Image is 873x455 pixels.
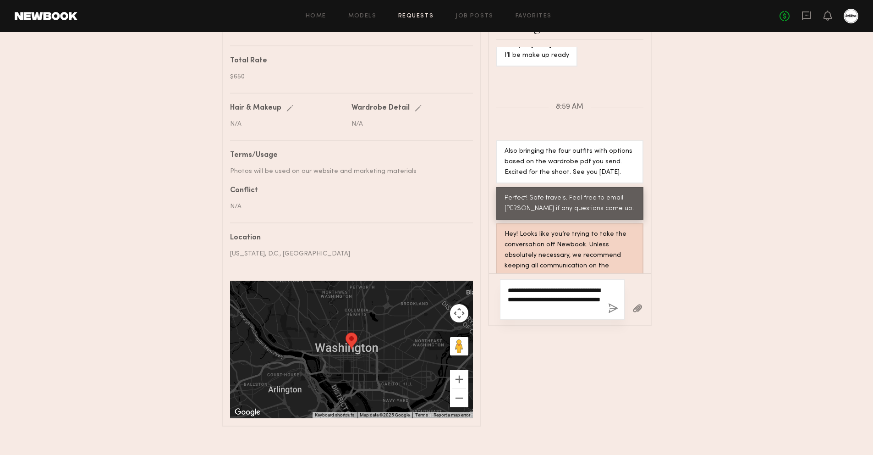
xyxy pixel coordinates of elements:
button: Zoom in [450,370,468,388]
a: Report a map error [434,412,470,417]
a: Models [348,13,376,19]
div: Hey! Looks like you’re trying to take the conversation off Newbook. Unless absolutely necessary, ... [505,229,635,282]
div: Hair & Makeup [230,105,281,112]
div: Also bringing the four outfits with options based on the wardrobe pdf you send. Excited for the s... [505,146,635,178]
div: [US_STATE], D.C., [GEOGRAPHIC_DATA] [230,249,466,259]
div: $650 [230,72,466,82]
a: Home [306,13,326,19]
div: Conflict [230,187,466,194]
button: Keyboard shortcuts [315,412,354,418]
a: Job Posts [456,13,494,19]
div: N/A [351,119,466,129]
img: Google [232,406,263,418]
button: Map camera controls [450,304,468,322]
div: Terms/Usage [230,152,466,159]
div: Wardrobe Detail [351,105,410,112]
div: Photos will be used on our website and marketing materials [230,166,466,176]
a: Open this area in Google Maps (opens a new window) [232,406,263,418]
a: Favorites [516,13,552,19]
a: Terms [415,412,428,417]
div: N/A [230,202,466,211]
a: Requests [398,13,434,19]
button: Drag Pegman onto the map to open Street View [450,337,468,355]
div: Total Rate [230,57,466,65]
span: 8:59 AM [556,103,583,111]
button: Zoom out [450,389,468,407]
div: Perfect! Safe travels. Feel free to email [PERSON_NAME] if any questions come up. [505,193,635,214]
div: N/A [230,119,345,129]
div: Location [230,234,466,242]
span: Map data ©2025 Google [360,412,410,417]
